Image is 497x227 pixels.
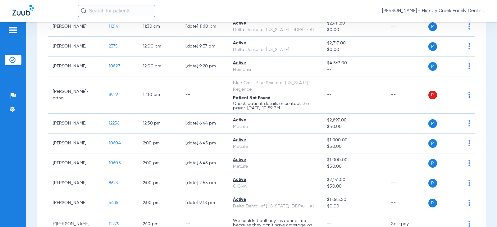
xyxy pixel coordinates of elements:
[468,92,470,98] img: group-dot-blue.svg
[468,23,470,30] img: group-dot-blue.svg
[233,47,317,53] div: Delta Dental of [US_STATE]
[468,200,470,206] img: group-dot-blue.svg
[233,117,317,124] div: Active
[468,221,470,227] img: group-dot-blue.svg
[327,117,381,124] span: $2,897.00
[428,62,437,71] span: P
[233,203,317,210] div: Delta Dental of [US_STATE] (DDPA) - AI
[327,27,381,33] span: $0.00
[180,114,228,134] td: [DATE] 6:44 PM
[233,102,317,110] p: Check patient details or contact the payer. [DATE] 10:59 PM.
[386,193,428,213] td: --
[48,134,104,153] td: [PERSON_NAME]
[78,5,155,17] input: Search for patients
[428,179,437,188] span: P
[428,199,437,207] span: P
[138,193,181,213] td: 2:00 PM
[233,163,317,170] div: MetLife
[386,17,428,37] td: --
[327,183,381,190] span: $50.00
[386,114,428,134] td: --
[138,173,181,193] td: 2:00 PM
[233,197,317,203] div: Active
[109,121,119,125] span: 12236
[48,17,104,37] td: [PERSON_NAME]
[386,153,428,173] td: --
[48,114,104,134] td: [PERSON_NAME]
[8,26,18,34] img: hamburger-icon
[327,197,381,203] span: $1,065.50
[233,80,317,93] div: Blue Cross Blue Shield of [US_STATE]/ Regence
[48,173,104,193] td: [PERSON_NAME]
[233,177,317,183] div: Active
[468,63,470,69] img: group-dot-blue.svg
[180,193,228,213] td: [DATE] 9:18 PM
[327,137,381,143] span: $1,000.00
[109,44,118,48] span: 2375
[109,24,118,29] span: 11214
[138,153,181,173] td: 2:00 PM
[233,137,317,143] div: Active
[386,134,428,153] td: --
[233,96,271,100] span: Patient Not Found
[468,160,470,166] img: group-dot-blue.svg
[180,173,228,193] td: [DATE] 2:55 AM
[386,76,428,114] td: --
[327,163,381,170] span: $50.00
[428,22,437,31] span: P
[233,66,317,73] div: Humana
[138,17,181,37] td: 11:30 AM
[233,143,317,150] div: MetLife
[327,40,381,47] span: $2,317.00
[180,37,228,57] td: [DATE] 9:37 PM
[327,93,332,97] span: --
[428,139,437,148] span: P
[109,64,120,68] span: 10827
[81,8,86,14] img: Search Icon
[180,153,228,173] td: [DATE] 6:48 PM
[180,57,228,76] td: [DATE] 9:20 PM
[327,143,381,150] span: $50.00
[180,134,228,153] td: [DATE] 6:45 PM
[48,76,104,114] td: [PERSON_NAME]-ortho
[109,93,118,97] span: 8929
[327,203,381,210] span: $0.00
[109,181,118,185] span: 8623
[468,180,470,186] img: group-dot-blue.svg
[468,43,470,49] img: group-dot-blue.svg
[138,76,181,114] td: 12:10 PM
[180,17,228,37] td: [DATE] 11:10 PM
[327,157,381,163] span: $1,000.00
[428,42,437,51] span: P
[327,60,381,66] span: $4,567.00
[109,141,121,145] span: 10604
[138,114,181,134] td: 12:30 PM
[386,57,428,76] td: --
[138,37,181,57] td: 12:00 PM
[233,27,317,33] div: Delta Dental of [US_STATE] (DDPA) - AI
[48,153,104,173] td: [PERSON_NAME]
[109,222,119,226] span: 12279
[233,60,317,66] div: Active
[233,20,317,27] div: Active
[233,157,317,163] div: Active
[327,66,381,73] span: --
[468,120,470,126] img: group-dot-blue.svg
[468,140,470,146] img: group-dot-blue.svg
[48,57,104,76] td: [PERSON_NAME]
[138,134,181,153] td: 2:00 PM
[327,47,381,53] span: $0.00
[428,119,437,128] span: P
[327,20,381,27] span: $2,411.80
[12,5,34,16] img: Zuub Logo
[233,40,317,47] div: Active
[428,159,437,168] span: P
[386,173,428,193] td: --
[109,161,121,165] span: 10605
[327,222,332,226] span: --
[233,183,317,190] div: CIGNA
[327,124,381,130] span: $50.00
[428,91,437,99] span: P
[138,57,181,76] td: 12:00 PM
[382,8,485,14] span: [PERSON_NAME] - Hickory Creek Family Dentistry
